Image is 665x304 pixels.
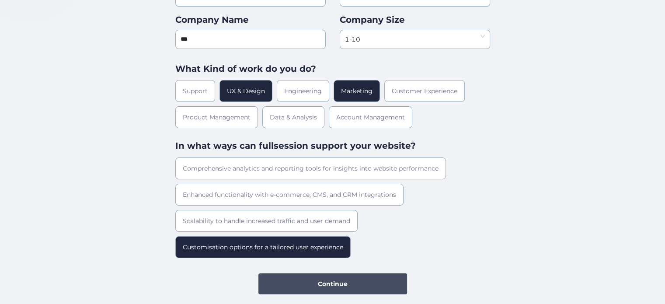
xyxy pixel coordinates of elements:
div: What Kind of work do you do? [175,62,490,76]
div: Engineering [277,80,329,102]
div: Comprehensive analytics and reporting tools for insights into website performance [175,157,446,179]
button: Continue [258,273,407,294]
div: In what ways can fullsession support your website? [175,139,490,153]
div: Data & Analysis [262,106,324,128]
div: Company Name [175,13,326,27]
div: Marketing [334,80,380,102]
div: Product Management [175,106,258,128]
div: Company Size [340,13,490,27]
nz-select-item: 1-10 [345,30,485,49]
div: Customisation options for a tailored user experience [175,236,351,258]
div: Scalability to handle increased traffic and user demand [175,210,358,232]
div: Enhanced functionality with e-commerce, CMS, and CRM integrations [175,184,404,206]
div: UX & Design [219,80,272,102]
div: Support [175,80,215,102]
div: Customer Experience [384,80,465,102]
div: Account Management [329,106,412,128]
span: Continue [318,279,348,289]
